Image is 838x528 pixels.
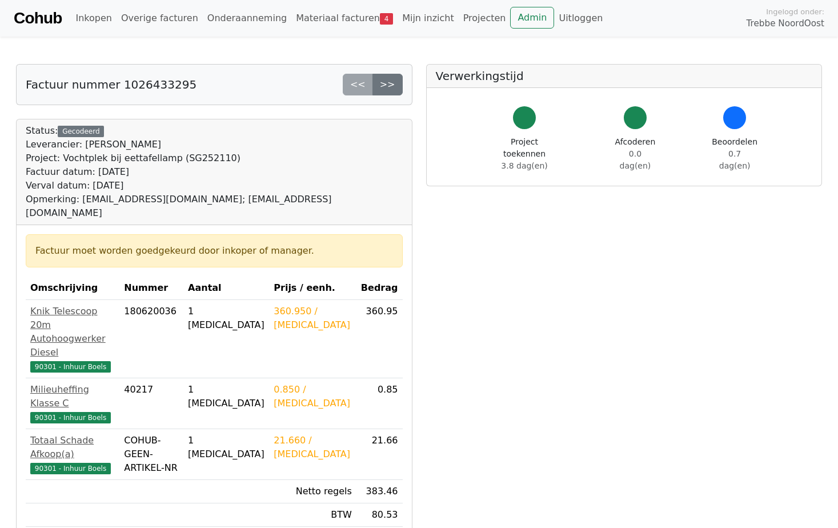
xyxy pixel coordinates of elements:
[269,503,356,527] td: BTW
[58,126,104,137] div: Gecodeerd
[712,136,757,172] div: Beoordelen
[30,463,111,474] span: 90301 - Inhuur Boels
[501,161,547,170] span: 3.8 dag(en)
[119,300,183,378] td: 180620036
[30,434,115,475] a: Totaal Schade Afkoop(a)90301 - Inhuur Boels
[274,434,352,461] div: 21.660 / [MEDICAL_DATA]
[26,277,119,300] th: Omschrijving
[119,277,183,300] th: Nummer
[491,136,559,172] div: Project toekennen
[188,434,264,461] div: 1 [MEDICAL_DATA]
[119,429,183,480] td: COHUB-GEEN-ARTIKEL-NR
[30,383,115,424] a: Milieuheffing Klasse C90301 - Inhuur Boels
[398,7,459,30] a: Mijn inzicht
[554,7,607,30] a: Uitloggen
[188,305,264,332] div: 1 [MEDICAL_DATA]
[117,7,203,30] a: Overige facturen
[274,383,352,410] div: 0.850 / [MEDICAL_DATA]
[203,7,291,30] a: Onderaanneming
[188,383,264,410] div: 1 [MEDICAL_DATA]
[459,7,511,30] a: Projecten
[30,361,111,373] span: 90301 - Inhuur Boels
[26,193,403,220] div: Opmerking: [EMAIL_ADDRESS][DOMAIN_NAME]; [EMAIL_ADDRESS][DOMAIN_NAME]
[747,17,824,30] span: Trebbe NoordOost
[436,69,813,83] h5: Verwerkingstijd
[614,136,657,172] div: Afcoderen
[356,378,403,429] td: 0.85
[26,124,403,220] div: Status:
[26,138,403,151] div: Leverancier: [PERSON_NAME]
[26,179,403,193] div: Verval datum: [DATE]
[119,378,183,429] td: 40217
[356,480,403,503] td: 383.46
[26,165,403,179] div: Factuur datum: [DATE]
[26,151,403,165] div: Project: Vochtplek bij eettafellamp (SG252110)
[380,13,393,25] span: 4
[30,305,115,359] div: Knik Telescoop 20m Autohoogwerker Diesel
[356,300,403,378] td: 360.95
[14,5,62,32] a: Cohub
[183,277,269,300] th: Aantal
[620,149,651,170] span: 0.0 dag(en)
[269,480,356,503] td: Netto regels
[30,412,111,423] span: 90301 - Inhuur Boels
[30,305,115,373] a: Knik Telescoop 20m Autohoogwerker Diesel90301 - Inhuur Boels
[356,277,403,300] th: Bedrag
[766,6,824,17] span: Ingelogd onder:
[26,78,197,91] h5: Factuur nummer 1026433295
[356,429,403,480] td: 21.66
[30,434,115,461] div: Totaal Schade Afkoop(a)
[274,305,352,332] div: 360.950 / [MEDICAL_DATA]
[269,277,356,300] th: Prijs / eenh.
[356,503,403,527] td: 80.53
[30,383,115,410] div: Milieuheffing Klasse C
[372,74,403,95] a: >>
[510,7,554,29] a: Admin
[719,149,751,170] span: 0.7 dag(en)
[35,244,393,258] div: Factuur moet worden goedgekeurd door inkoper of manager.
[291,7,398,30] a: Materiaal facturen4
[71,7,116,30] a: Inkopen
